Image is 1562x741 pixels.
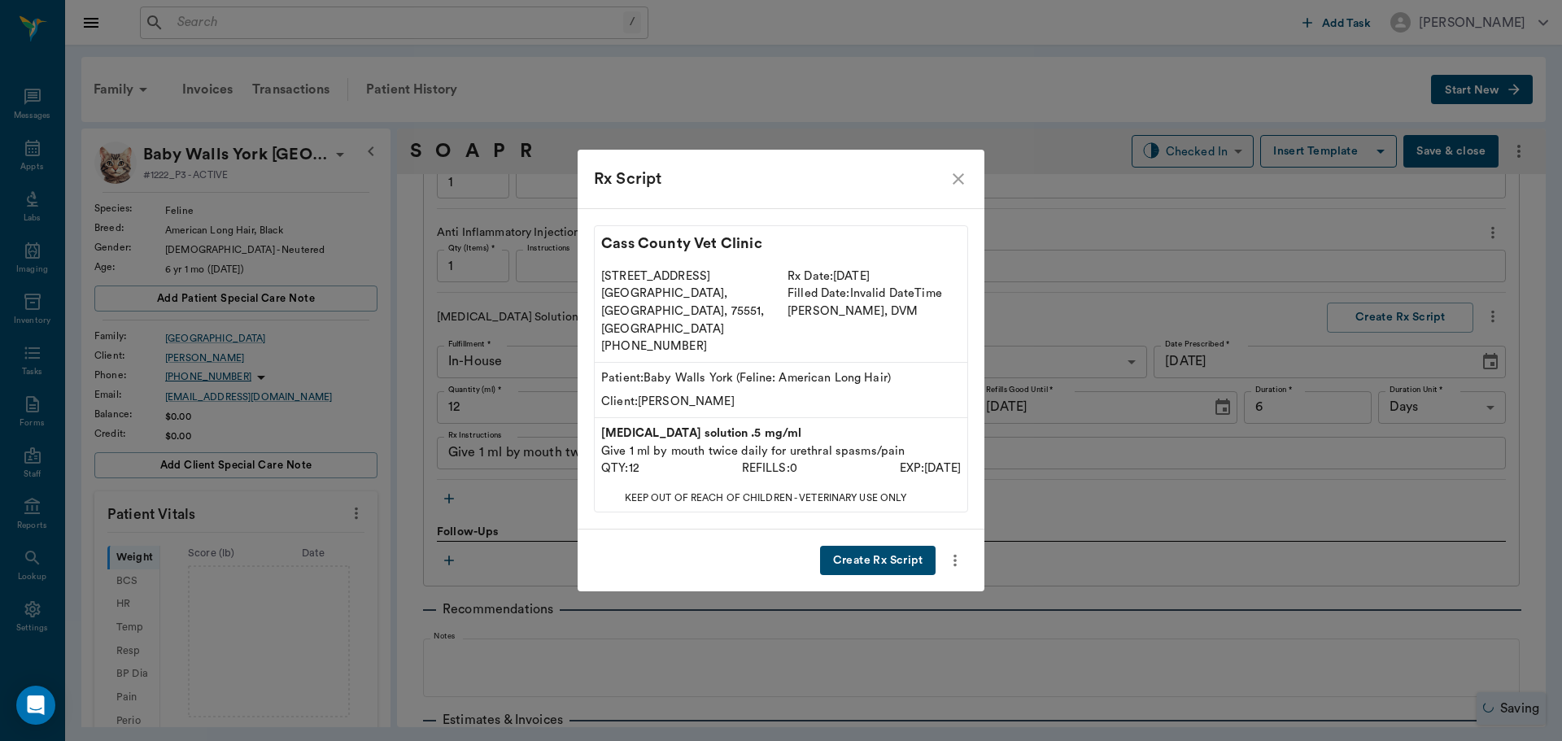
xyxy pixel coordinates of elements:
[788,268,961,286] p: Rx Date: [DATE]
[601,393,961,411] p: Client: [PERSON_NAME]
[601,285,774,338] p: [GEOGRAPHIC_DATA], [GEOGRAPHIC_DATA], 75551, [GEOGRAPHIC_DATA]
[16,686,55,725] div: Open Intercom Messenger
[601,460,639,477] p: QTY: 12
[742,460,797,477] p: REFILLS: 0
[601,338,774,355] p: [PHONE_NUMBER]
[820,546,936,576] button: Create Rx Script
[900,460,961,477] p: EXP: [DATE]
[601,268,774,286] p: [STREET_ADDRESS]
[595,226,967,261] p: Cass County Vet Clinic
[949,169,968,189] button: close
[601,425,961,442] p: [MEDICAL_DATA] solution .5 mg/ml
[594,166,949,192] div: Rx Script
[595,484,936,512] p: KEEP OUT OF REACH OF CHILDREN - VETERINARY USE ONLY
[788,285,961,303] p: Filled Date: Invalid DateTime
[942,547,968,574] button: more
[601,442,961,460] p: Give 1 ml by mouth twice daily for urethral spasms/pain
[601,369,961,387] p: Patient: Baby Walls York (Feline: American Long Hair)
[788,303,961,320] p: [PERSON_NAME] , DVM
